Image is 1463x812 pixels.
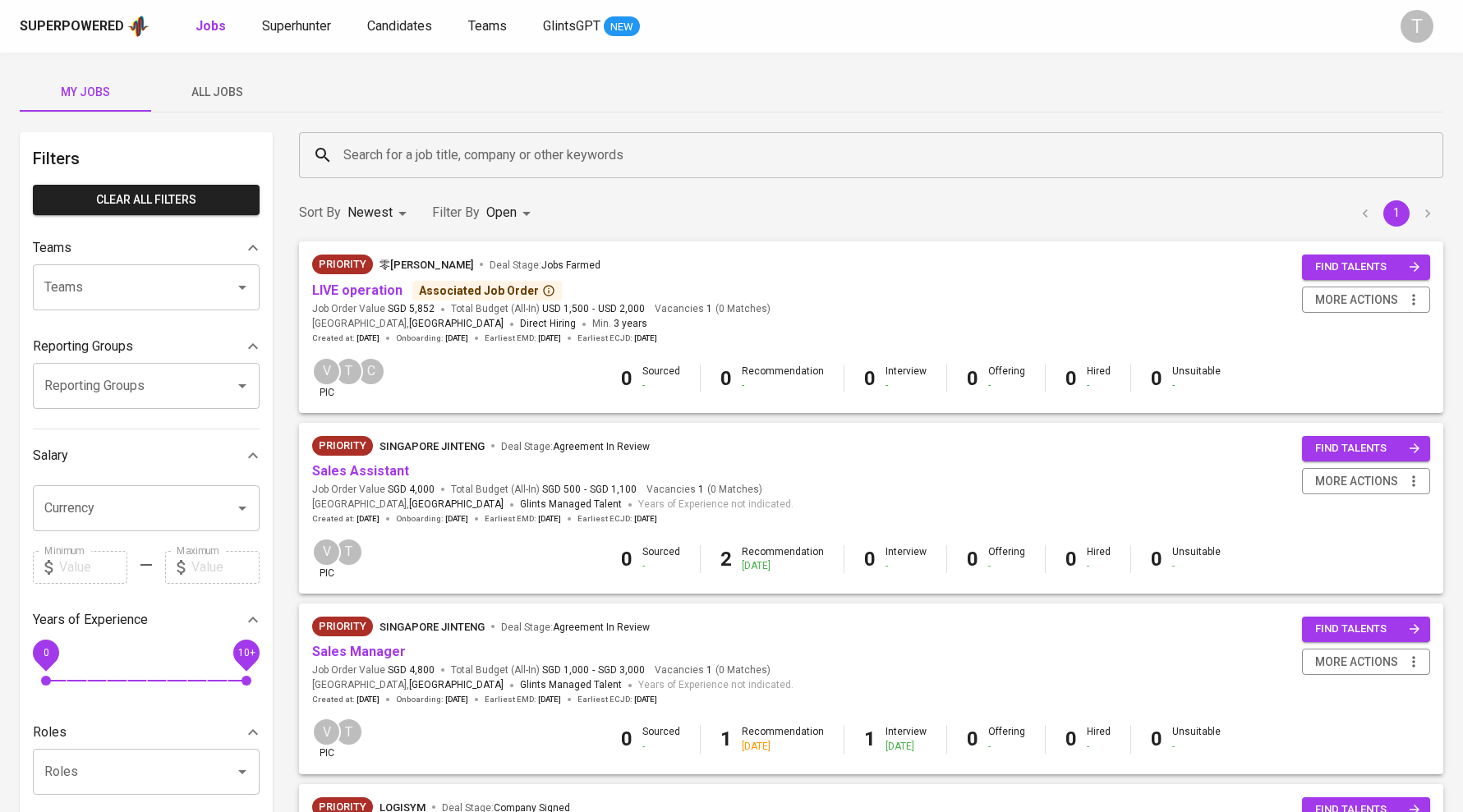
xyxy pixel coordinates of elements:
div: V [312,718,341,746]
span: [DATE] [634,513,657,525]
div: Unsuitable [1172,725,1221,753]
span: Years of Experience not indicated. [638,677,794,694]
button: Open [231,276,254,299]
div: Recommendation [742,545,824,573]
span: Clear All filters [46,190,246,210]
div: Hired [1087,365,1111,392]
b: 1 [720,727,732,750]
b: 1 [864,727,876,750]
span: SGD 1,000 [542,663,589,677]
span: [DATE] [445,333,468,344]
b: 0 [967,548,978,571]
span: [GEOGRAPHIC_DATA] , [312,677,504,694]
span: 0 [43,646,48,658]
span: 零[PERSON_NAME] [380,259,473,271]
span: - [584,483,587,497]
a: Jobs [196,16,229,37]
div: Unsuitable [1172,545,1221,573]
span: SGD 1,100 [590,483,637,497]
div: New Job received from Demand Team [312,255,373,274]
span: [DATE] [538,694,561,705]
div: - [1172,378,1221,392]
span: Priority [312,256,373,273]
a: GlintsGPT NEW [543,16,640,37]
div: T [334,357,363,386]
div: Associated Job Order [419,282,555,299]
span: Earliest ECJD : [577,513,657,525]
button: Open [231,374,254,397]
div: - [988,378,1025,392]
span: 10+ [237,646,255,658]
span: Glints Managed Talent [520,498,622,510]
button: find talents [1302,255,1430,280]
div: V [312,538,341,567]
div: Offering [988,545,1025,573]
span: Created at : [312,333,380,344]
a: Candidates [367,16,435,37]
a: Sales Manager [312,644,406,659]
span: Onboarding : [396,513,468,525]
p: Reporting Groups [33,337,133,356]
span: Vacancies ( 0 Matches ) [655,302,771,316]
span: Agreement In Review [553,441,650,452]
span: Priority [312,618,373,635]
b: 0 [1065,548,1077,571]
span: Created at : [312,694,380,705]
div: - [742,378,824,392]
div: - [642,378,680,392]
span: Total Budget (All-In) [451,483,637,497]
span: [DATE] [357,513,380,525]
span: Total Budget (All-In) [451,663,645,677]
span: more actions [1315,652,1398,672]
div: - [642,559,680,573]
div: Offering [988,365,1025,392]
span: Job Order Value [312,302,435,316]
b: 0 [621,548,633,571]
button: more actions [1302,287,1430,314]
a: LIVE operation [312,282,403,298]
a: Superpoweredapp logo [20,14,150,39]
div: - [1087,740,1111,754]
span: Teams [468,18,507,34]
span: Years of Experience not indicated. [638,497,794,513]
span: Job Order Value [312,663,435,677]
span: USD 2,000 [598,302,645,316]
div: Interview [886,725,927,753]
span: more actions [1315,471,1398,492]
span: more actions [1315,290,1398,310]
span: Job Order Value [312,483,435,497]
span: 3 years [614,318,647,329]
div: T [334,538,363,567]
span: [GEOGRAPHIC_DATA] , [312,497,504,513]
button: page 1 [1383,200,1410,227]
span: find talents [1315,258,1420,277]
div: New Job received from Demand Team [312,436,373,456]
span: [GEOGRAPHIC_DATA] [409,316,504,333]
div: pic [312,357,341,400]
span: [GEOGRAPHIC_DATA] [409,497,504,513]
button: Open [231,760,254,783]
p: Roles [33,723,67,742]
b: 0 [864,367,876,390]
span: Vacancies ( 0 Matches ) [655,663,771,677]
div: T [1401,10,1433,43]
span: [DATE] [445,694,468,705]
div: Roles [33,716,260,749]
p: Filter By [432,203,480,222]
div: Reporting Groups [33,330,260,363]
span: [DATE] [538,513,561,525]
div: Unsuitable [1172,365,1221,392]
span: 1 [704,663,712,677]
div: Sourced [642,725,680,753]
a: Superhunter [262,16,334,37]
button: more actions [1302,468,1430,495]
b: 0 [621,727,633,750]
div: - [886,378,927,392]
b: 2 [720,548,732,571]
span: Deal Stage : [501,622,650,633]
span: NEW [604,19,640,35]
span: Deal Stage : [490,259,600,271]
div: Open [486,198,536,228]
div: Teams [33,232,260,264]
b: 0 [1151,367,1162,390]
